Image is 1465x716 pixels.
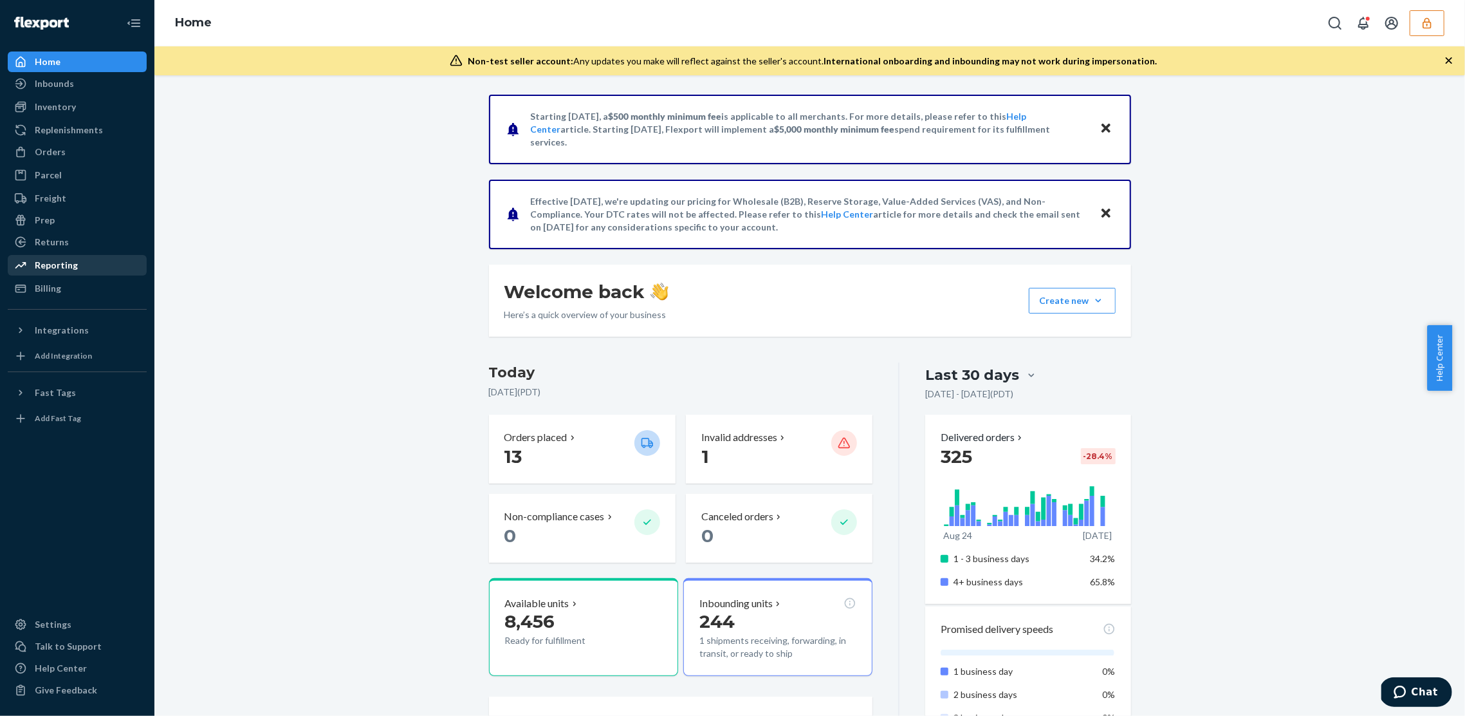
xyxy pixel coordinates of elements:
a: Add Integration [8,346,147,366]
div: Prep [35,214,55,227]
span: 0% [1103,666,1116,677]
div: Returns [35,236,69,249]
div: Fast Tags [35,386,76,399]
img: hand-wave emoji [650,283,668,301]
p: Available units [505,596,569,611]
a: Replenishments [8,120,147,140]
div: Settings [35,618,71,631]
p: 1 shipments receiving, forwarding, in transit, or ready to ship [699,634,856,660]
button: Help Center [1427,325,1452,391]
p: Effective [DATE], we're updating our pricing for Wholesale (B2B), Reserve Storage, Value-Added Se... [531,195,1087,234]
button: Open account menu [1379,10,1405,36]
div: Reporting [35,259,78,272]
a: Inbounds [8,73,147,94]
button: Give Feedback [8,680,147,701]
div: Any updates you make will reflect against the seller's account. [468,55,1157,68]
button: Talk to Support [8,636,147,657]
div: Talk to Support [35,640,102,653]
p: Invalid addresses [701,430,777,445]
a: Orders [8,142,147,162]
p: [DATE] - [DATE] ( PDT ) [925,388,1013,400]
p: Here’s a quick overview of your business [504,308,668,321]
button: Close [1098,205,1114,223]
span: 325 [941,446,972,467]
button: Inbounding units2441 shipments receiving, forwarding, in transit, or ready to ship [683,578,872,676]
a: Help Center [8,658,147,679]
a: Returns [8,232,147,252]
div: Last 30 days [925,365,1019,385]
p: Inbounding units [699,596,773,611]
div: Integrations [35,324,89,337]
p: [DATE] [1083,529,1112,542]
span: 13 [504,446,522,467]
button: Fast Tags [8,382,147,403]
button: Close Navigation [121,10,147,36]
p: Starting [DATE], a is applicable to all merchants. For more details, please refer to this article... [531,110,1087,149]
button: Close [1098,120,1114,138]
p: 1 - 3 business days [954,552,1080,565]
span: 8,456 [505,610,555,632]
button: Open notifications [1350,10,1376,36]
span: 0% [1103,689,1116,700]
a: Prep [8,210,147,231]
a: Parcel [8,165,147,185]
span: 244 [699,610,735,632]
button: Canceled orders 0 [686,494,872,563]
a: Reporting [8,255,147,276]
a: Settings [8,614,147,635]
h3: Today [489,363,873,383]
span: 1 [701,446,709,467]
div: Orders [35,146,66,158]
div: -28.4 % [1081,448,1116,464]
button: Integrations [8,320,147,341]
img: Flexport logo [14,17,69,30]
span: 0 [504,525,517,547]
button: Open Search Box [1322,10,1348,36]
button: Orders placed 13 [489,415,676,484]
div: Add Fast Tag [35,413,81,424]
span: Non-test seller account: [468,55,573,66]
h1: Welcome back [504,280,668,303]
p: Non-compliance cases [504,509,605,524]
ol: breadcrumbs [165,5,222,42]
div: Inbounds [35,77,74,90]
div: Home [35,55,60,68]
p: Canceled orders [701,509,773,524]
p: Orders placed [504,430,567,445]
div: Add Integration [35,350,92,361]
div: Freight [35,192,66,205]
span: 0 [701,525,714,547]
span: $5,000 monthly minimum fee [775,124,895,135]
a: Home [8,52,147,72]
p: 1 business day [954,665,1080,678]
p: Ready for fulfillment [505,634,624,647]
div: Help Center [35,662,87,675]
a: Home [175,15,212,30]
a: Inventory [8,97,147,117]
button: Non-compliance cases 0 [489,494,676,563]
p: [DATE] ( PDT ) [489,386,873,399]
a: Billing [8,278,147,299]
button: Delivered orders [941,430,1025,445]
button: Available units8,456Ready for fulfillment [489,578,678,676]
div: Give Feedback [35,684,97,697]
a: Freight [8,188,147,209]
div: Inventory [35,100,76,113]
span: 34.2% [1091,553,1116,564]
span: 65.8% [1091,576,1116,587]
p: Promised delivery speeds [941,622,1053,637]
div: Billing [35,282,61,295]
div: Parcel [35,169,62,182]
a: Add Fast Tag [8,408,147,429]
button: Invalid addresses 1 [686,415,872,484]
span: International onboarding and inbounding may not work during impersonation. [824,55,1157,66]
p: 4+ business days [954,576,1080,589]
iframe: Opens a widget where you can chat to one of our agents [1381,677,1452,710]
span: $500 monthly minimum fee [609,111,722,122]
p: 2 business days [954,688,1080,701]
a: Help Center [822,209,874,220]
div: Replenishments [35,124,103,137]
